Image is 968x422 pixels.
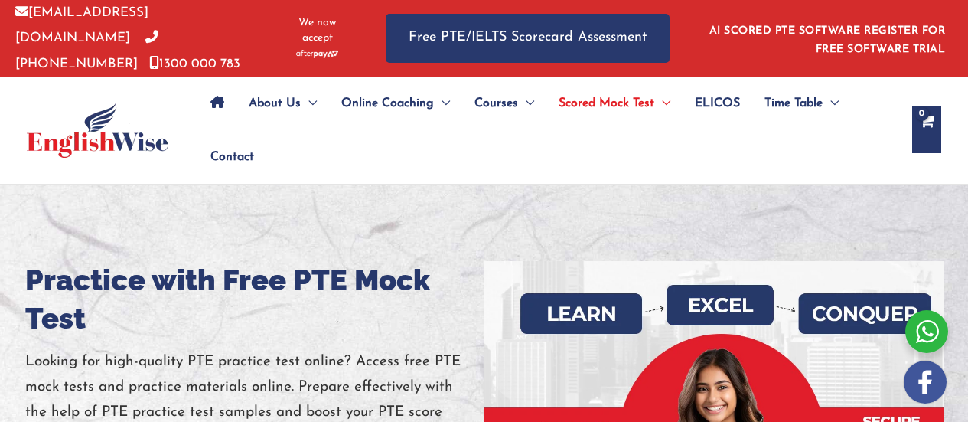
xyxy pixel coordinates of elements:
a: Time TableMenu Toggle [752,77,851,130]
a: [EMAIL_ADDRESS][DOMAIN_NAME] [15,6,148,44]
a: Contact [198,130,254,184]
img: white-facebook.png [904,361,947,404]
a: Free PTE/IELTS Scorecard Assessment [386,14,670,62]
span: Menu Toggle [823,77,839,130]
a: View Shopping Cart, empty [912,106,941,153]
a: 1300 000 783 [149,57,240,70]
a: AI SCORED PTE SOFTWARE REGISTER FOR FREE SOFTWARE TRIAL [709,25,946,55]
span: About Us [249,77,301,130]
a: ELICOS [683,77,752,130]
a: Online CoachingMenu Toggle [329,77,462,130]
span: Menu Toggle [518,77,534,130]
span: ELICOS [695,77,740,130]
img: Afterpay-Logo [296,50,338,58]
span: Time Table [764,77,823,130]
img: cropped-ew-logo [27,103,168,158]
h1: Practice with Free PTE Mock Test [25,261,484,338]
span: Scored Mock Test [559,77,654,130]
a: Scored Mock TestMenu Toggle [546,77,683,130]
span: Menu Toggle [301,77,317,130]
span: Menu Toggle [434,77,450,130]
span: Courses [474,77,518,130]
span: We now accept [287,15,347,46]
span: Contact [210,130,254,184]
aside: Header Widget 1 [700,13,953,63]
span: Online Coaching [341,77,434,130]
span: Menu Toggle [654,77,670,130]
nav: Site Navigation: Main Menu [198,77,897,184]
a: About UsMenu Toggle [236,77,329,130]
a: [PHONE_NUMBER] [15,31,158,70]
a: CoursesMenu Toggle [462,77,546,130]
